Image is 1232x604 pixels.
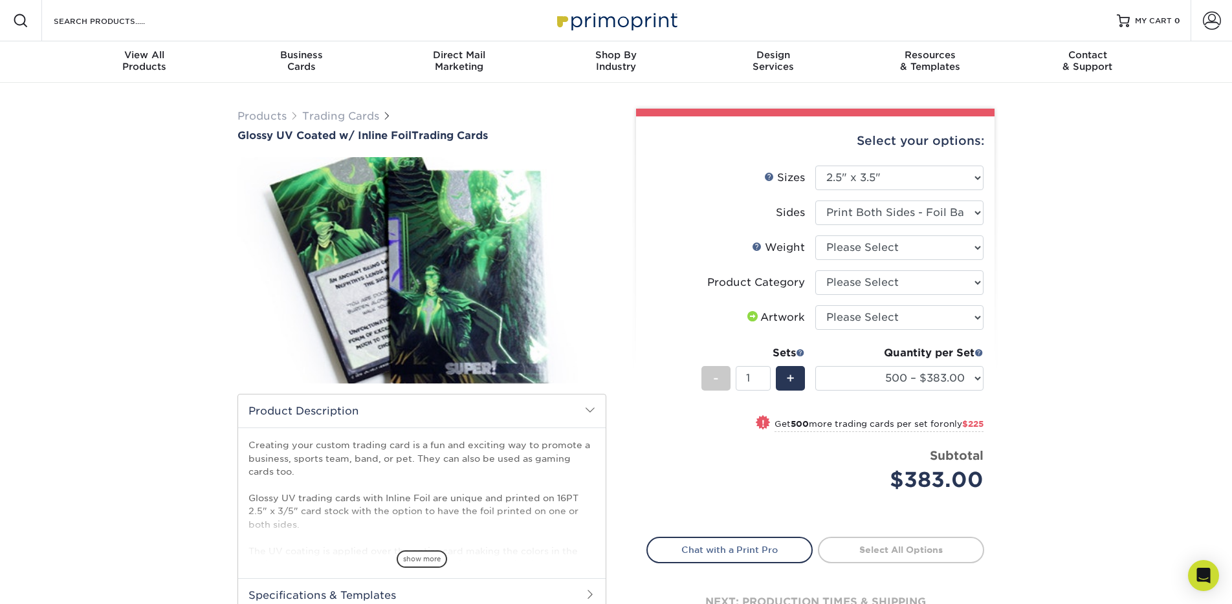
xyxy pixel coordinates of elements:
div: Marketing [380,49,538,72]
a: Shop ByIndustry [538,41,695,83]
a: DesignServices [694,41,852,83]
img: Primoprint [551,6,681,34]
div: Product Category [707,275,805,290]
a: Direct MailMarketing [380,41,538,83]
a: View AllProducts [66,41,223,83]
div: Cards [223,49,380,72]
div: Services [694,49,852,72]
span: Glossy UV Coated w/ Inline Foil [237,129,412,142]
span: Contact [1009,49,1166,61]
span: show more [397,550,447,568]
span: Design [694,49,852,61]
span: Shop By [538,49,695,61]
iframe: Google Customer Reviews [3,565,110,599]
a: Products [237,110,287,122]
div: & Templates [852,49,1009,72]
a: Contact& Support [1009,41,1166,83]
span: $225 [962,419,984,429]
div: Open Intercom Messenger [1188,560,1219,591]
a: Chat with a Print Pro [646,537,813,563]
div: Sizes [764,170,805,186]
a: Select All Options [818,537,984,563]
span: Direct Mail [380,49,538,61]
div: Weight [752,240,805,255]
span: Business [223,49,380,61]
span: ! [762,416,765,430]
a: Glossy UV Coated w/ Inline FoilTrading Cards [237,129,606,142]
a: Resources& Templates [852,41,1009,83]
div: & Support [1009,49,1166,72]
h1: Trading Cards [237,129,606,142]
div: Products [66,49,223,72]
p: Creating your custom trading card is a fun and exciting way to promote a business, sports team, b... [248,438,595,583]
small: Get more trading cards per set for [775,419,984,432]
a: BusinessCards [223,41,380,83]
span: 0 [1174,16,1180,25]
span: Resources [852,49,1009,61]
div: $383.00 [825,464,984,495]
span: View All [66,49,223,61]
span: only [943,419,984,429]
input: SEARCH PRODUCTS..... [52,13,179,28]
strong: 500 [791,419,809,429]
a: Trading Cards [302,110,379,122]
span: MY CART [1135,16,1172,27]
h2: Product Description [238,394,606,427]
div: Sets [701,345,805,361]
span: + [786,369,795,388]
div: Select your options: [646,116,984,166]
img: Glossy UV Coated w/ Inline Foil 01 [237,143,606,398]
div: Industry [538,49,695,72]
div: Artwork [745,310,805,325]
div: Quantity per Set [815,345,984,361]
div: Sides [776,205,805,221]
strong: Subtotal [930,448,984,462]
span: - [713,369,719,388]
